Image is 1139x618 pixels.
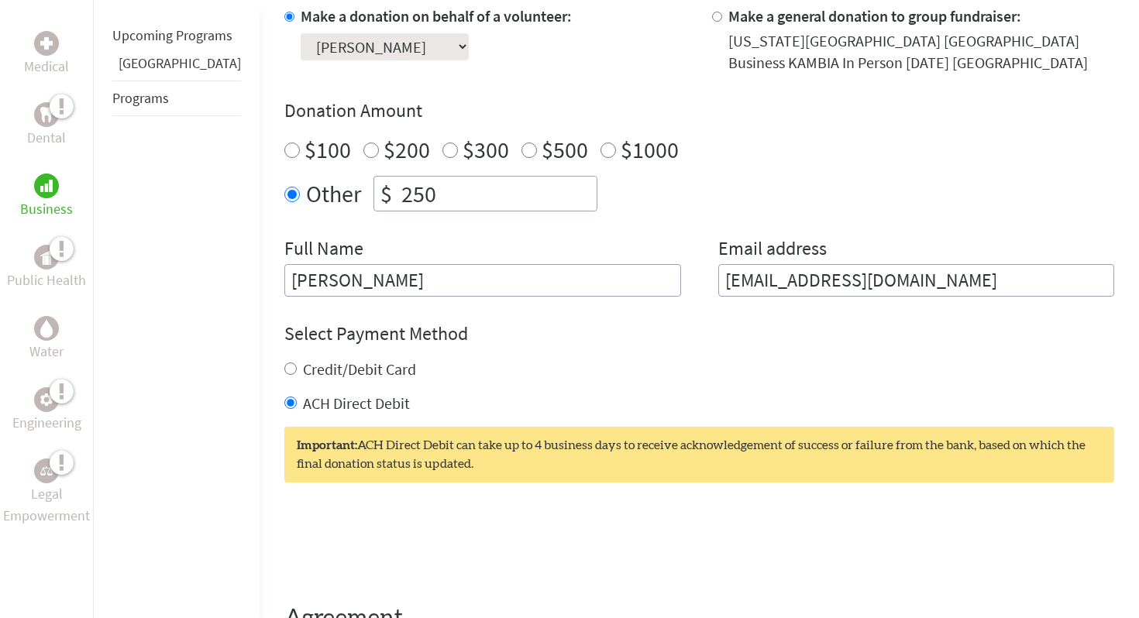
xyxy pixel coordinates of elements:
div: Legal Empowerment [34,458,59,483]
a: [GEOGRAPHIC_DATA] [119,54,241,72]
img: Public Health [40,249,53,265]
img: Dental [40,107,53,122]
a: Upcoming Programs [112,26,232,44]
a: BusinessBusiness [20,173,73,220]
label: $1000 [621,135,679,164]
img: Water [40,319,53,337]
label: Full Name [284,236,363,264]
p: Legal Empowerment [3,483,90,527]
div: Water [34,316,59,341]
p: Engineering [12,412,81,434]
div: Dental [34,102,59,127]
iframe: reCAPTCHA [284,513,520,574]
a: WaterWater [29,316,64,362]
a: Public HealthPublic Health [7,245,86,291]
label: $100 [305,135,351,164]
a: Programs [112,89,169,107]
li: Programs [112,81,241,116]
h4: Select Payment Method [284,321,1114,346]
div: Business [34,173,59,198]
div: [US_STATE][GEOGRAPHIC_DATA] [GEOGRAPHIC_DATA] Business KAMBIA In Person [DATE] [GEOGRAPHIC_DATA] [728,30,1115,74]
p: Water [29,341,64,362]
img: Legal Empowerment [40,466,53,476]
label: Credit/Debit Card [303,359,416,379]
img: Engineering [40,393,53,406]
label: $200 [384,135,430,164]
label: Make a general donation to group fundraiser: [728,6,1021,26]
input: Enter Amount [398,177,597,211]
li: Panama [112,53,241,81]
a: EngineeringEngineering [12,387,81,434]
img: Medical [40,37,53,50]
p: Medical [24,56,69,77]
div: Engineering [34,387,59,412]
li: Upcoming Programs [112,19,241,53]
a: Legal EmpowermentLegal Empowerment [3,458,90,527]
a: MedicalMedical [24,31,69,77]
strong: Important: [297,439,357,451]
img: Business [40,180,53,192]
h4: Donation Amount [284,98,1114,123]
p: Public Health [7,270,86,291]
a: DentalDental [27,102,66,149]
input: Enter Full Name [284,264,681,297]
p: Dental [27,127,66,149]
label: $300 [463,135,509,164]
input: Your Email [718,264,1115,297]
label: Make a donation on behalf of a volunteer: [301,6,572,26]
label: Email address [718,236,827,264]
div: Public Health [34,245,59,270]
div: ACH Direct Debit can take up to 4 business days to receive acknowledgement of success or failure ... [284,427,1114,482]
label: ACH Direct Debit [303,393,410,413]
div: $ [374,177,398,211]
div: Medical [34,31,59,56]
p: Business [20,198,73,220]
label: Other [306,176,361,211]
label: $500 [542,135,588,164]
